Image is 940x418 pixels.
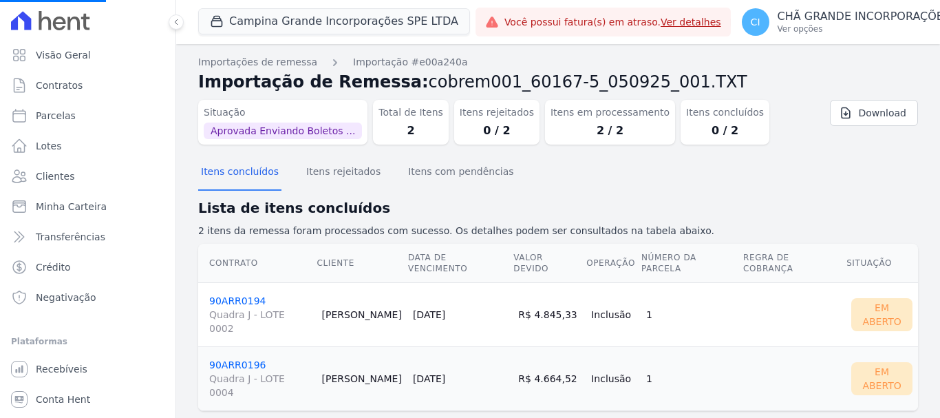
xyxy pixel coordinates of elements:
h2: Lista de itens concluídos [198,198,918,218]
span: Negativação [36,291,96,304]
a: Conta Hent [6,386,170,413]
span: Parcelas [36,109,76,123]
dt: Total de Itens [378,105,443,120]
td: [DATE] [407,282,513,346]
a: Ver detalhes [661,17,721,28]
td: R$ 4.664,52 [513,346,586,410]
td: Inclusão [586,282,641,346]
a: Importações de remessa [198,55,317,70]
div: Em Aberto [851,362,912,395]
a: Parcelas [6,102,170,129]
th: Contrato [198,244,317,283]
a: Minha Carteira [6,193,170,220]
a: 90ARR0194Quadra J - LOTE 0002 [209,295,311,335]
span: Recebíveis [36,362,87,376]
a: Lotes [6,132,170,160]
th: Número da Parcela [641,244,743,283]
dd: 0 / 2 [460,123,534,139]
a: Transferências [6,223,170,251]
th: Regra de Cobrança [743,244,846,283]
td: [PERSON_NAME] [317,346,407,410]
span: Aprovada Enviando Boletos ... [204,123,362,139]
span: Quadra J - LOTE 0002 [209,308,311,335]
a: Importação #e00a240a [353,55,467,70]
div: Em Aberto [851,298,912,331]
button: Itens com pendências [405,155,516,191]
dt: Itens rejeitados [460,105,534,120]
dd: 2 / 2 [551,123,670,139]
th: Situação [846,244,918,283]
span: Visão Geral [36,48,91,62]
span: Clientes [36,169,74,183]
span: cobrem001_60167-5_050925_001.TXT [429,72,747,92]
dt: Itens em processamento [551,105,670,120]
dd: 2 [378,123,443,139]
span: CI [751,17,760,27]
a: Negativação [6,284,170,311]
span: Conta Hent [36,393,90,406]
td: R$ 4.845,33 [513,282,586,346]
a: Visão Geral [6,41,170,69]
th: Operação [586,244,641,283]
a: Clientes [6,163,170,190]
h2: Importação de Remessa: [198,70,918,94]
nav: Breadcrumb [198,55,918,70]
span: Você possui fatura(s) em atraso. [504,15,721,30]
td: [DATE] [407,346,513,410]
td: 1 [641,346,743,410]
dt: Situação [204,105,362,120]
dt: Itens concluídos [686,105,764,120]
button: Itens concluídos [198,155,281,191]
span: Crédito [36,260,71,274]
button: Campina Grande Incorporações SPE LTDA [198,8,470,34]
span: Minha Carteira [36,200,107,213]
a: Download [830,100,918,126]
button: Itens rejeitados [303,155,383,191]
a: 90ARR0196Quadra J - LOTE 0004 [209,359,311,399]
p: 2 itens da remessa foram processados com sucesso. Os detalhes podem ser consultados na tabela aba... [198,224,918,238]
a: Crédito [6,253,170,281]
span: Contratos [36,79,83,92]
td: Inclusão [586,346,641,410]
th: Valor devido [513,244,586,283]
th: Cliente [317,244,407,283]
td: 1 [641,282,743,346]
div: Plataformas [11,333,164,350]
a: Contratos [6,72,170,99]
span: Lotes [36,139,62,153]
th: Data de Vencimento [407,244,513,283]
dd: 0 / 2 [686,123,764,139]
span: Quadra J - LOTE 0004 [209,372,311,399]
span: Transferências [36,230,105,244]
a: Recebíveis [6,355,170,383]
td: [PERSON_NAME] [317,282,407,346]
